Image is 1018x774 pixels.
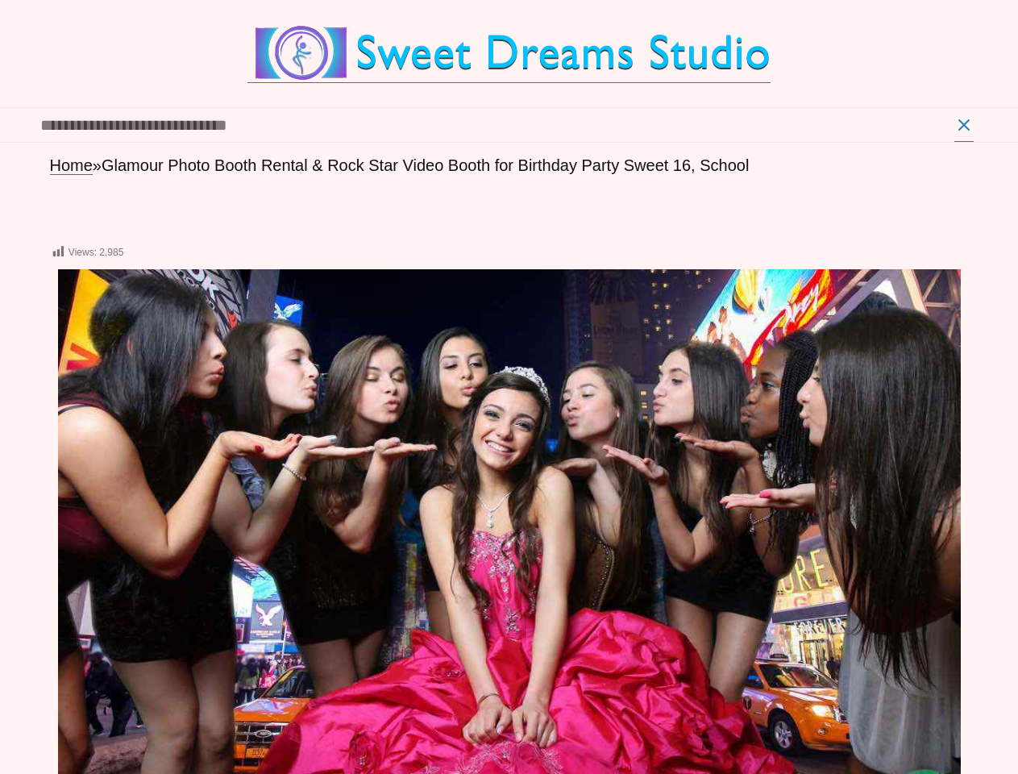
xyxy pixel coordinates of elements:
span: 2,985 [99,247,123,258]
span: » [93,156,102,174]
span: Glamour Photo Booth Rental & Rock Star Video Booth for Birthday Party Sweet 16, School [102,156,749,174]
span: Views: [69,247,97,258]
a: Home [50,156,93,175]
nav: breadcrumbs [50,155,969,177]
img: Best Wedding Event Photography Photo Booth Videography NJ NY [247,24,771,82]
